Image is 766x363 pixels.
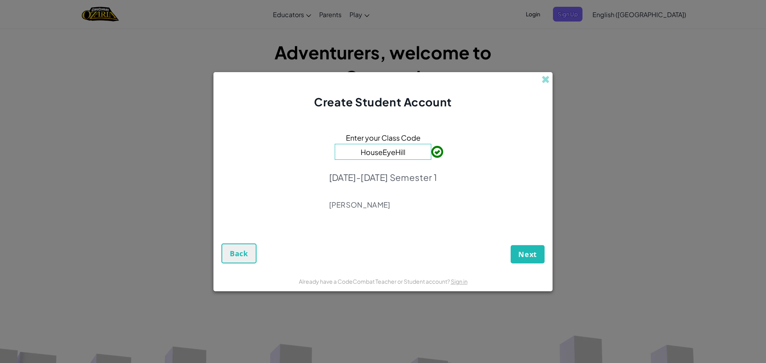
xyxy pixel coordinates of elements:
[329,200,437,210] p: [PERSON_NAME]
[346,132,421,143] span: Enter your Class Code
[518,249,537,259] span: Next
[230,249,248,258] span: Back
[329,172,437,183] p: [DATE]-[DATE] Semester 1
[314,95,452,109] span: Create Student Account
[511,245,545,263] button: Next
[451,278,468,285] a: Sign in
[221,243,257,263] button: Back
[299,278,451,285] span: Already have a CodeCombat Teacher or Student account?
